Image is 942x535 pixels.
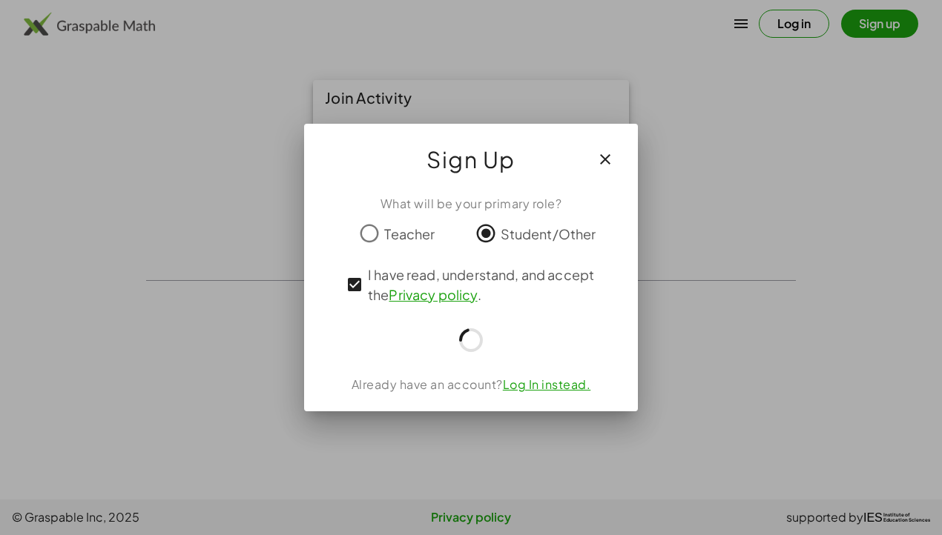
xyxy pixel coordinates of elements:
[501,224,596,244] span: Student/Other
[503,376,591,392] a: Log In instead.
[426,142,516,177] span: Sign Up
[368,265,601,305] span: I have read, understand, and accept the .
[389,286,477,303] a: Privacy policy
[322,195,620,213] div: What will be your primary role?
[322,376,620,393] div: Already have an account?
[384,224,435,244] span: Teacher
